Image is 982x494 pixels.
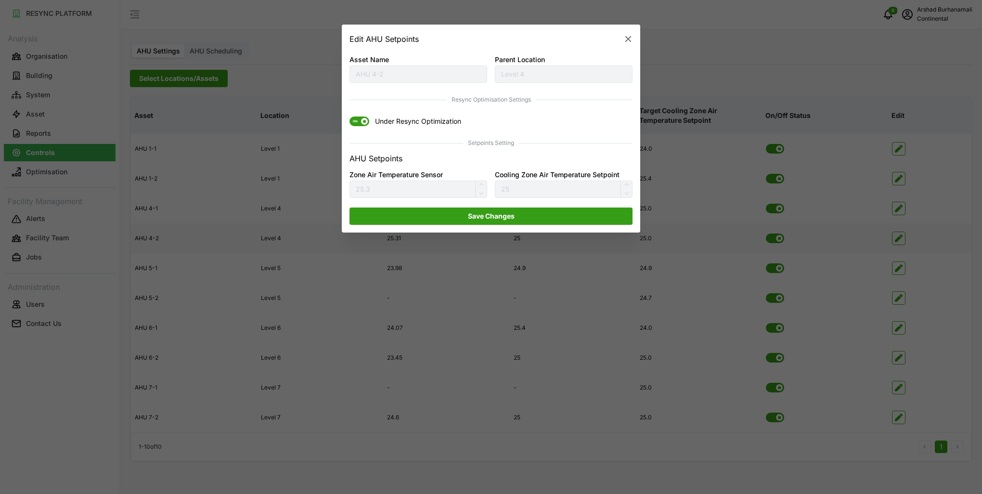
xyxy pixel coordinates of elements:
[349,35,419,43] h2: Edit AHU Setpoints
[349,208,633,225] button: Save Changes
[468,208,515,224] span: Save Changes
[349,95,633,104] span: Resync Optimisation Settings
[349,54,389,65] label: Asset Name
[349,169,443,180] label: Zone Air Temperature Sensor
[495,54,545,65] label: Parent Location
[495,169,620,180] label: Cooling Zone Air Temperature Setpoint
[369,117,461,127] span: Under Resync Optimization
[349,139,633,148] span: Setpoints Setting
[349,117,361,127] span: ON
[349,153,402,165] p: AHU Setpoints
